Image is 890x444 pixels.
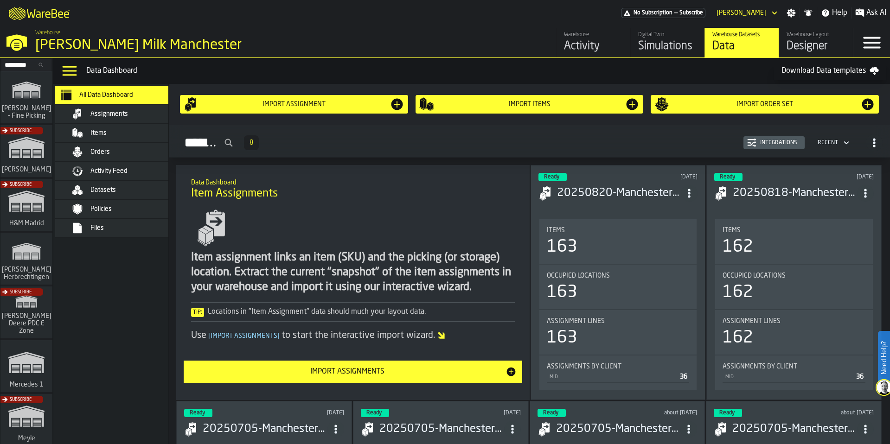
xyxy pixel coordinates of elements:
[638,32,697,38] div: Digital Twin
[651,95,879,114] button: button-Import Order Set
[538,409,566,417] div: status-3 2
[250,140,253,146] span: 8
[547,363,690,370] div: Title
[90,110,128,118] span: Assignments
[669,101,860,108] div: Import Order Set
[756,140,801,146] div: Integrations
[638,39,697,54] div: Simulations
[531,165,706,400] div: ItemListCard-DashboardItemContainer
[184,409,212,417] div: status-3 2
[0,340,52,394] a: link-to-/wh/i/a24a3e22-db74-4543-ba93-f633e23cdb4e/simulations
[57,62,83,80] label: button-toggle-Data Menu
[10,290,32,295] span: Subscribe
[723,317,781,325] span: Assignment lines
[547,317,690,325] div: Title
[203,422,327,437] div: 20250705-ManchesterMasterSheet.csv
[184,361,522,383] button: button-Import Assignments
[547,272,690,279] div: Title
[809,410,874,416] div: Updated: 7/5/2025, 3:19:57 PM Created: 7/5/2025, 3:19:53 PM
[10,397,32,402] span: Subscribe
[361,409,389,417] div: status-3 2
[549,374,677,380] div: MID
[852,7,890,19] label: button-toggle-Ask AI
[543,410,558,416] span: Ready
[724,374,852,380] div: MID
[0,286,52,340] a: link-to-/wh/i/9d85c013-26f4-4c06-9c7d-6d35b33af13a/simulations
[723,317,865,325] div: Title
[564,39,623,54] div: Activity
[723,272,865,279] div: Title
[55,162,185,181] li: menu Activity Feed
[723,272,786,279] span: Occupied Locations
[556,422,681,437] h3: 20250705-ManchesterMasterSheet.csv
[674,10,678,16] span: —
[723,227,741,234] span: Items
[715,219,873,264] div: stat-Items
[538,173,567,181] div: status-3 2
[733,186,857,201] h3: 20250818-ManchesterMasterSheet.csv
[90,205,112,213] span: Policies
[547,370,690,383] div: StatList-item-MID
[539,355,697,390] div: stat-Assignments by Client
[732,422,857,437] div: 20250705-ManchesterMasterSheet.csv
[366,410,382,416] span: Ready
[547,227,565,234] span: Items
[715,355,873,390] div: stat-Assignments by Client
[191,306,514,317] div: Locations in "Item Assignment" data should much your layout data.
[55,143,185,162] li: menu Orders
[712,32,771,38] div: Warehouse Datasets
[723,227,865,234] div: Title
[456,410,521,416] div: Updated: 7/28/2025, 4:58:34 PM Created: 7/28/2025, 4:58:30 PM
[35,30,60,36] span: Warehouse
[547,227,690,234] div: Title
[90,167,128,175] span: Activity Feed
[8,381,45,388] span: Mercedes 1
[714,409,742,417] div: status-3 2
[191,250,514,295] div: Item assignment links an item (SKU) and the picking (or storage) location. Extract the current "s...
[189,366,505,377] div: Import Assignments
[717,9,766,17] div: DropdownMenuValue-Pavle Vasic
[621,8,705,18] div: Menu Subscription
[774,62,886,80] a: Download Data templates
[206,333,282,339] span: Import Assignments
[712,39,771,54] div: Data
[191,177,514,186] h2: Sub Title
[547,363,621,370] span: Assignments by Client
[783,8,800,18] label: button-toggle-Settings
[86,65,774,76] div: Data Dashboard
[547,283,577,302] div: 163
[10,128,32,133] span: Subscribe
[715,265,873,309] div: stat-Occupied Locations
[723,238,753,256] div: 162
[720,174,735,180] span: Ready
[55,200,185,219] li: menu Policies
[713,7,779,19] div: DropdownMenuValue-Pavle Vasic
[191,186,278,201] span: Item Assignments
[547,272,610,279] span: Occupied Locations
[547,329,577,347] div: 163
[539,310,697,355] div: stat-Assignment lines
[723,363,865,370] div: Title
[633,174,698,180] div: Updated: 8/20/2025, 3:48:32 PM Created: 8/20/2025, 3:48:28 PM
[416,95,644,114] button: button-Import Items
[169,125,890,158] h2: button-Assignments
[90,148,110,156] span: Orders
[779,28,853,57] a: link-to-/wh/i/b09612b5-e9f1-4a3a-b0a4-784729d61419/designer
[556,28,630,57] a: link-to-/wh/i/b09612b5-e9f1-4a3a-b0a4-784729d61419/feed/
[809,174,874,180] div: Updated: 8/20/2025, 2:51:16 PM Created: 8/20/2025, 2:51:12 PM
[787,32,845,38] div: Warehouse Layout
[379,422,504,437] div: 20250705-ManchesterMasterSheet.csv
[814,137,851,148] div: DropdownMenuValue-4
[719,410,735,416] span: Ready
[55,219,185,238] li: menu Files
[564,32,623,38] div: Warehouse
[184,172,522,206] div: title-Item Assignments
[55,105,185,124] li: menu Assignments
[0,125,52,179] a: link-to-/wh/i/1653e8cc-126b-480f-9c47-e01e76aa4a88/simulations
[190,410,205,416] span: Ready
